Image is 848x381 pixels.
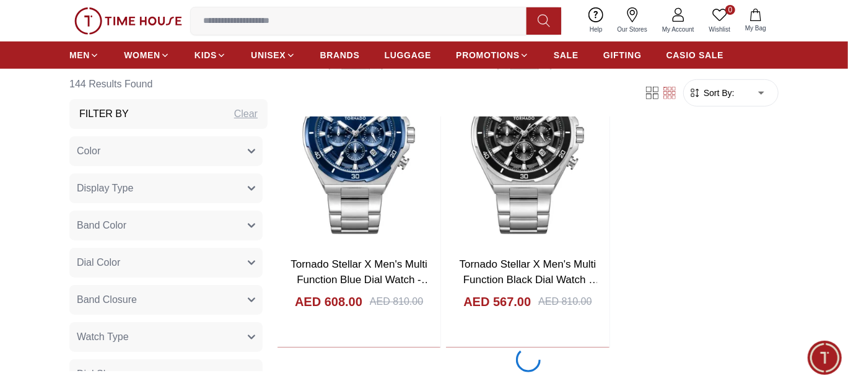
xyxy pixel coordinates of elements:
span: Sort By: [701,87,735,99]
span: Band Color [77,218,126,233]
span: Band Closure [77,292,137,307]
button: Watch Type [69,322,263,352]
button: Band Color [69,211,263,240]
div: AED 810.00 [370,294,423,309]
span: Color [77,144,100,159]
div: AED 810.00 [538,294,592,309]
span: Help [585,25,608,34]
span: 0 [725,5,735,15]
span: CASIO SALE [667,49,724,61]
h3: Filter By [79,107,129,121]
img: ... [74,7,182,35]
span: BRANDS [320,49,360,61]
span: My Bag [740,24,771,33]
h4: AED 608.00 [295,293,362,310]
a: KIDS [195,44,226,66]
span: GIFTING [603,49,642,61]
span: PROMOTIONS [456,49,520,61]
span: Our Stores [613,25,652,34]
a: CASIO SALE [667,44,724,66]
span: Display Type [77,181,133,196]
button: My Bag [738,6,774,35]
span: Wishlist [704,25,735,34]
button: Sort By: [689,87,735,99]
a: LUGGAGE [385,44,432,66]
button: Dial Color [69,248,263,278]
a: MEN [69,44,99,66]
span: SALE [554,49,579,61]
button: Color [69,136,263,166]
span: UNISEX [251,49,286,61]
a: UNISEX [251,44,295,66]
span: KIDS [195,49,217,61]
a: SALE [554,44,579,66]
button: Band Closure [69,285,263,315]
a: Tornado Stellar X Men's Multi Function Blue Dial Watch - T24104-SBSN [291,258,432,302]
a: WOMEN [124,44,170,66]
a: GIFTING [603,44,642,66]
img: Tornado Stellar X Men's Multi Function Blue Dial Watch - T24104-SBSN [278,31,440,247]
a: Help [582,5,610,37]
span: Dial Color [77,255,120,270]
span: WOMEN [124,49,160,61]
img: Tornado Stellar X Men's Multi Function Black Dial Watch - T24104-SBSB [446,31,609,247]
button: Display Type [69,173,263,203]
div: Chat Widget [808,341,842,375]
div: Clear [234,107,258,121]
a: 0Wishlist [702,5,738,37]
span: My Account [657,25,699,34]
a: PROMOTIONS [456,44,529,66]
span: Watch Type [77,330,129,344]
a: Our Stores [610,5,655,37]
h4: AED 567.00 [463,293,531,310]
a: BRANDS [320,44,360,66]
span: LUGGAGE [385,49,432,61]
span: MEN [69,49,90,61]
a: Tornado Stellar X Men's Multi Function Black Dial Watch - T24104-SBSB [460,258,600,302]
h6: 144 Results Found [69,69,268,99]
